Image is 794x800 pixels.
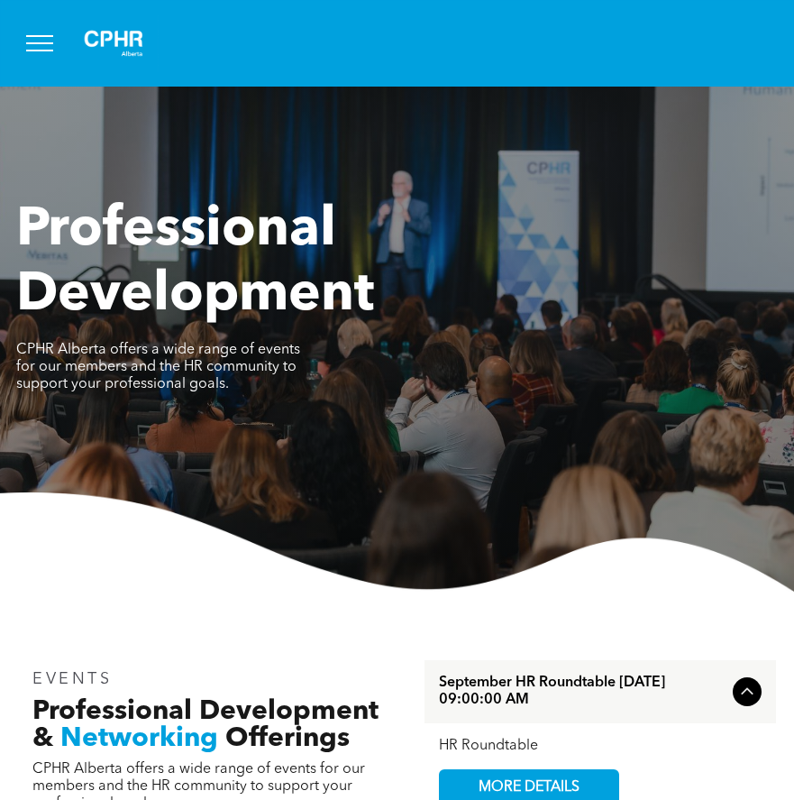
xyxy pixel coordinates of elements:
[16,20,63,67] button: menu
[68,14,159,72] img: A white background with a few lines on it
[16,204,374,323] span: Professional Development
[225,725,350,752] span: Offerings
[439,675,726,709] span: September HR Roundtable [DATE] 09:00:00 AM
[32,671,113,687] span: EVENTS
[32,698,379,752] span: Professional Development &
[60,725,218,752] span: Networking
[16,343,300,391] span: CPHR Alberta offers a wide range of events for our members and the HR community to support your p...
[439,738,762,755] div: HR Roundtable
